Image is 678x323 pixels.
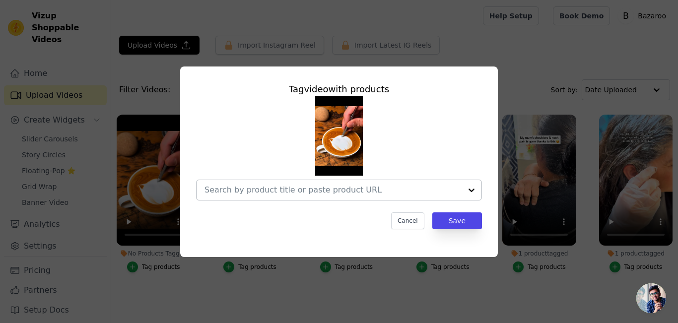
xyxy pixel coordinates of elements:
img: tn-bac22c19e7624777acfe3daf146ad47a.png [315,96,363,176]
div: Tag video with products [196,82,482,96]
input: Search by product title or paste product URL [204,185,462,194]
div: Open chat [636,283,666,313]
button: Cancel [391,212,424,229]
button: Save [432,212,482,229]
